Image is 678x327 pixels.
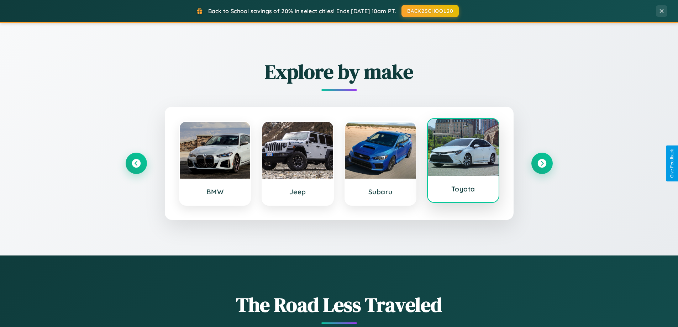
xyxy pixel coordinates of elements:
h3: Subaru [352,188,409,196]
h3: BMW [187,188,243,196]
h3: Jeep [269,188,326,196]
h3: Toyota [435,185,492,193]
h2: Explore by make [126,58,553,85]
button: BACK2SCHOOL20 [401,5,459,17]
span: Back to School savings of 20% in select cities! Ends [DATE] 10am PT. [208,7,396,15]
div: Give Feedback [669,149,674,178]
h1: The Road Less Traveled [126,291,553,318]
